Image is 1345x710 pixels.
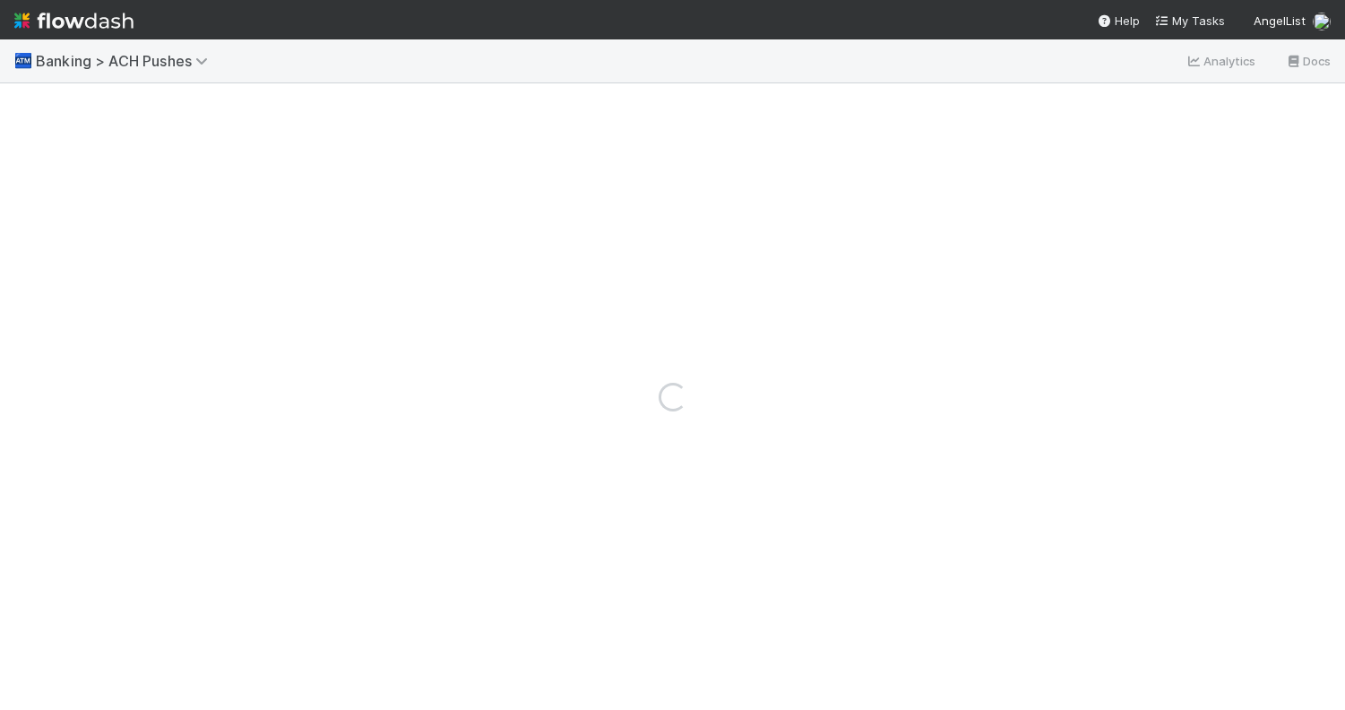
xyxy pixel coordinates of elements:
div: Help [1097,12,1140,30]
img: avatar_c545aa83-7101-4841-8775-afeaaa9cc762.png [1313,13,1331,30]
span: My Tasks [1154,13,1225,28]
span: AngelList [1254,13,1306,28]
span: 🏧 [14,53,32,68]
span: Banking > ACH Pushes [36,52,217,70]
a: Analytics [1185,50,1256,72]
img: logo-inverted-e16ddd16eac7371096b0.svg [14,5,134,36]
a: My Tasks [1154,12,1225,30]
a: Docs [1285,50,1331,72]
